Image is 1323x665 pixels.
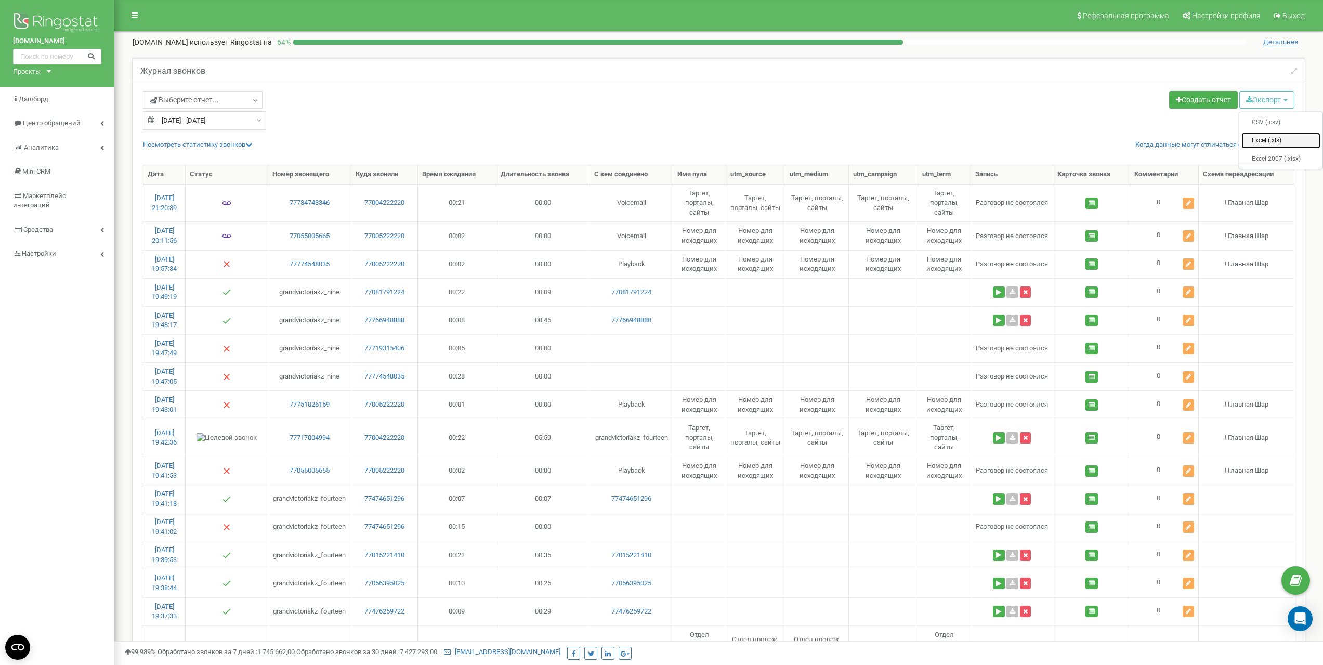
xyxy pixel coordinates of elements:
[1135,140,1292,150] a: Когда данные могут отличаться от других систем
[197,433,257,443] img: Целевой звонок
[1006,493,1018,505] a: Скачать
[268,569,352,597] td: grandvictoriakz_fourteen
[140,67,205,76] h5: Журнал звонков
[726,221,785,250] td: Номер для исходящих
[418,485,496,513] td: 00:07
[496,597,590,625] td: 00:29
[23,226,53,233] span: Средства
[1199,419,1294,457] td: ! Главная Шар
[222,373,231,381] img: Нет ответа
[849,184,918,222] td: Таргет, порталы, сайты
[268,597,352,625] td: grandvictoriakz_fourteen
[1130,569,1199,597] td: 0
[1006,606,1018,617] a: Скачать
[444,648,560,656] a: [EMAIL_ADDRESS][DOMAIN_NAME]
[272,37,293,47] p: 64 %
[785,165,849,184] th: utm_medium
[1006,286,1018,298] a: Скачать
[152,340,177,357] a: [DATE] 19:47:49
[594,579,669,589] a: 77056395025
[1199,390,1294,419] td: ! Главная Шар
[673,165,726,184] th: Имя пула
[785,221,849,250] td: Номер для исходящих
[726,184,785,222] td: Таргет, порталы, сайты
[971,457,1053,485] td: Разговор не состоялся
[1199,457,1294,485] td: ! Главная Шар
[222,288,231,296] img: Отвечен
[726,250,785,278] td: Номер для исходящих
[1130,457,1199,485] td: 0
[496,165,590,184] th: Длительность звонка
[785,390,849,419] td: Номер для исходящих
[590,419,673,457] td: grandvictoriakz_fourteen
[418,221,496,250] td: 00:02
[222,317,231,325] img: Отвечен
[268,513,352,541] td: grandvictoriakz_fourteen
[418,306,496,334] td: 00:08
[1006,578,1018,589] a: Скачать
[496,250,590,278] td: 00:00
[152,490,177,507] a: [DATE] 19:41:18
[673,419,726,457] td: Таргет, порталы, сайты
[971,184,1053,222] td: Разговор не состоялся
[1130,541,1199,569] td: 0
[1169,91,1238,109] a: Создать отчет
[23,119,81,127] span: Центр обращений
[1130,513,1199,541] td: 0
[143,165,186,184] th: Дата
[268,306,352,334] td: grandvictoriakz_nine
[152,462,177,479] a: [DATE] 19:41:53
[918,457,971,485] td: Номер для исходящих
[268,541,352,569] td: grandvictoriakz_fourteen
[1020,315,1031,326] button: Удалить запись
[13,49,101,64] input: Поиск по номеру
[400,648,437,656] u: 7 427 293,00
[1083,11,1169,20] span: Реферальная программа
[152,368,177,385] a: [DATE] 19:47:05
[1282,11,1305,20] span: Выход
[418,569,496,597] td: 00:10
[849,457,918,485] td: Номер для исходящих
[268,165,352,184] th: Номер звонящего
[1199,221,1294,250] td: ! Главная Шар
[971,221,1053,250] td: Разговор не состоялся
[222,345,231,353] img: Нет ответа
[418,278,496,306] td: 00:22
[849,419,918,457] td: Таргет, порталы, сайты
[418,419,496,457] td: 00:22
[726,390,785,419] td: Номер для исходящих
[1241,114,1320,131] a: CSV (.csv)
[590,250,673,278] td: Playback
[22,167,50,175] span: Mini CRM
[849,390,918,419] td: Номер для исходящих
[971,362,1053,390] td: Разговор не состоялся
[418,250,496,278] td: 00:02
[356,372,413,382] a: 77774548035
[1130,419,1199,457] td: 0
[152,194,177,212] a: [DATE] 21:20:39
[356,198,413,208] a: 77004222220
[726,419,785,457] td: Таргет, порталы, сайты
[296,648,437,656] span: Обработано звонков за 30 дней :
[418,362,496,390] td: 00:28
[190,38,272,46] span: использует Ringostat на
[272,400,347,410] a: 77751026159
[13,192,66,210] span: Маркетплейс интеграций
[1130,306,1199,334] td: 0
[496,334,590,362] td: 00:00
[152,546,177,564] a: [DATE] 19:39:53
[1006,432,1018,444] a: Скачать
[152,396,177,413] a: [DATE] 19:43:01
[152,227,177,244] a: [DATE] 20:11:56
[1006,315,1018,326] a: Скачать
[673,221,726,250] td: Номер для исходящих
[726,165,785,184] th: utm_source
[918,250,971,278] td: Номер для исходящих
[594,494,669,504] a: 77474651296
[590,165,673,184] th: С кем соединено
[918,390,971,419] td: Номер для исходящих
[1130,250,1199,278] td: 0
[150,95,219,105] span: Выберите отчет...
[1130,485,1199,513] td: 0
[1130,334,1199,362] td: 0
